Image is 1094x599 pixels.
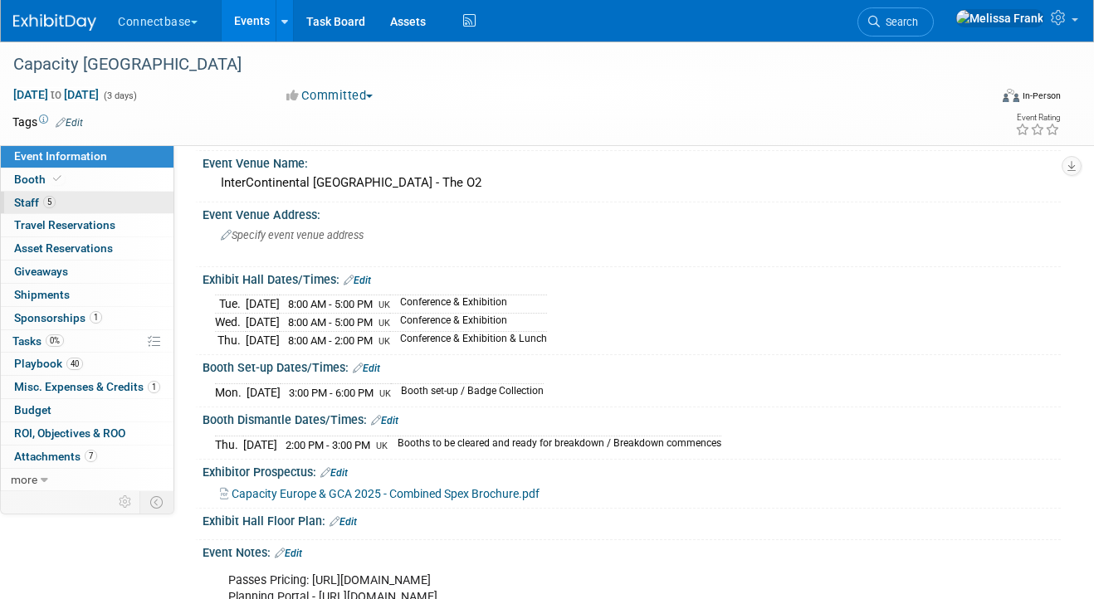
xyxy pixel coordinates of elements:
img: Melissa Frank [955,9,1044,27]
a: Booth [1,168,173,191]
span: 2:00 PM - 3:00 PM [286,439,370,451]
span: UK [379,299,390,310]
a: Sponsorships1 [1,307,173,329]
a: ROI, Objectives & ROO [1,422,173,445]
span: Budget [14,403,51,416]
a: Attachments7 [1,446,173,468]
td: Conference & Exhibition & Lunch [390,331,547,348]
span: Search [880,16,918,28]
a: Edit [320,467,348,479]
a: Shipments [1,284,173,306]
a: Edit [371,415,398,426]
td: [DATE] [246,331,280,348]
img: ExhibitDay [13,14,96,31]
span: 8:00 AM - 5:00 PM [288,298,373,310]
a: Playbook40 [1,353,173,375]
span: Playbook [14,357,83,370]
span: Travel Reservations [14,218,115,231]
span: Sponsorships [14,311,102,324]
td: Personalize Event Tab Strip [111,491,140,513]
td: Thu. [215,331,246,348]
span: (3 days) [102,90,137,101]
span: 40 [66,358,83,370]
a: Edit [330,516,357,528]
a: Capacity Europe & GCA 2025 - Combined Spex Brochure.pdf [220,487,540,500]
div: Event Venue Name: [203,151,1061,172]
div: Exhibit Hall Dates/Times: [203,267,1061,289]
span: Attachments [14,450,97,463]
a: Asset Reservations [1,237,173,260]
span: to [48,88,64,101]
div: Booth Set-up Dates/Times: [203,355,1061,377]
a: Giveaways [1,261,173,283]
a: Travel Reservations [1,214,173,236]
td: Booths to be cleared and ready for breakdown / Breakdown commences [388,436,721,453]
div: InterContinental [GEOGRAPHIC_DATA] - The O2 [215,170,1048,196]
td: Conference & Exhibition [390,314,547,332]
span: UK [376,441,388,451]
span: 3:00 PM - 6:00 PM [289,387,374,399]
td: Mon. [215,383,247,401]
a: Tasks0% [1,330,173,353]
a: more [1,469,173,491]
button: Committed [281,87,379,105]
td: Toggle Event Tabs [140,491,174,513]
a: Budget [1,399,173,421]
a: Misc. Expenses & Credits1 [1,376,173,398]
td: Tue. [215,295,246,314]
span: Shipments [14,288,70,301]
span: UK [379,388,391,399]
td: [DATE] [246,314,280,332]
td: Conference & Exhibition [390,295,547,314]
span: 1 [148,381,160,393]
a: Event Information [1,145,173,168]
td: [DATE] [247,383,281,401]
span: Booth [14,173,65,186]
a: Staff5 [1,192,173,214]
span: UK [379,336,390,347]
img: Format-Inperson.png [1003,89,1019,102]
td: Wed. [215,314,246,332]
span: 1 [90,311,102,324]
td: [DATE] [246,295,280,314]
span: Asset Reservations [14,241,113,255]
a: Edit [275,548,302,559]
td: Thu. [215,436,243,453]
span: 5 [43,196,56,208]
span: Specify event venue address [221,229,364,241]
span: 8:00 AM - 2:00 PM [288,334,373,347]
span: more [11,473,37,486]
span: Giveaways [14,265,68,278]
div: Event Venue Address: [203,202,1061,223]
a: Edit [344,275,371,286]
div: Event Rating [1015,114,1060,122]
span: 7 [85,450,97,462]
div: Booth Dismantle Dates/Times: [203,407,1061,429]
span: ROI, Objectives & ROO [14,426,125,440]
span: Staff [14,196,56,209]
a: Search [857,7,934,37]
span: [DATE] [DATE] [12,87,100,102]
span: 0% [46,334,64,347]
span: UK [379,318,390,329]
div: Exhibit Hall Floor Plan: [203,509,1061,530]
span: Tasks [12,334,64,348]
div: Capacity [GEOGRAPHIC_DATA] [7,50,971,80]
span: 8:00 AM - 5:00 PM [288,316,373,329]
td: Tags [12,114,83,130]
i: Booth reservation complete [53,174,61,183]
a: Edit [353,363,380,374]
div: In-Person [1022,90,1061,102]
span: Event Information [14,149,107,163]
td: [DATE] [243,436,277,453]
div: Event Notes: [203,540,1061,562]
div: Event Format [907,86,1062,111]
a: Edit [56,117,83,129]
span: Capacity Europe & GCA 2025 - Combined Spex Brochure.pdf [232,487,540,500]
span: Misc. Expenses & Credits [14,380,160,393]
div: Exhibitor Prospectus: [203,460,1061,481]
td: Booth set-up / Badge Collection [391,383,544,401]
